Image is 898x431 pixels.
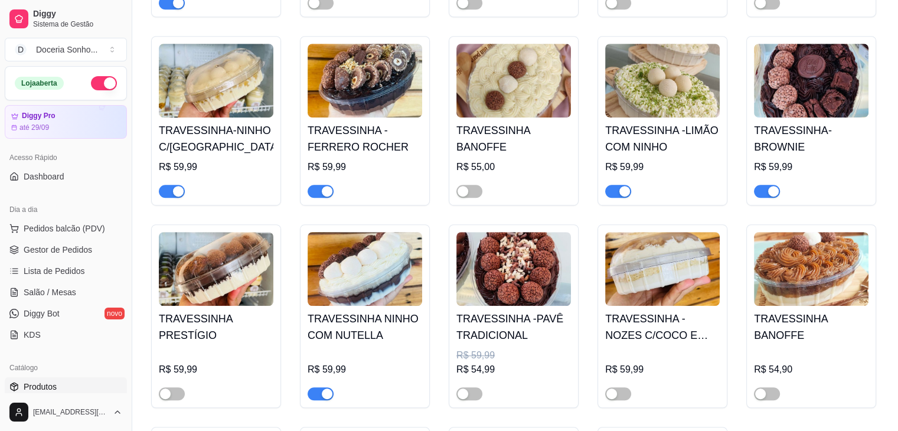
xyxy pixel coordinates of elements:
span: Lista de Pedidos [24,265,85,277]
img: product-image [754,232,868,306]
span: Gestor de Pedidos [24,244,92,256]
img: product-image [456,232,571,306]
h4: TRAVESSINHA - FERRERO ROCHER [308,122,422,155]
article: Diggy Pro [22,112,55,120]
a: Produtos [5,377,127,396]
div: Doceria Sonho ... [36,44,97,55]
a: KDS [5,325,127,344]
a: Diggy Botnovo [5,304,127,323]
h4: TRAVESSINHA PRESTÍGIO [159,311,273,344]
button: [EMAIL_ADDRESS][DOMAIN_NAME] [5,398,127,426]
img: product-image [605,44,720,117]
a: Dashboard [5,167,127,186]
span: Pedidos balcão (PDV) [24,223,105,234]
span: Diggy [33,9,122,19]
button: Alterar Status [91,76,117,90]
a: Gestor de Pedidos [5,240,127,259]
div: Loja aberta [15,77,64,90]
h4: TRAVESSINHA -NOZES C/COCO E DOCE DE LEITE [605,311,720,344]
div: R$ 59,99 [456,348,571,363]
div: R$ 59,99 [605,160,720,174]
img: product-image [308,232,422,306]
div: R$ 54,99 [456,363,571,377]
div: Dia a dia [5,200,127,219]
h4: TRAVESSINHA-NINHO C/[GEOGRAPHIC_DATA] [159,122,273,155]
span: [EMAIL_ADDRESS][DOMAIN_NAME] [33,407,108,417]
img: product-image [308,44,422,117]
div: R$ 55,00 [456,160,571,174]
button: Pedidos balcão (PDV) [5,219,127,238]
h4: TRAVESSINHA NINHO COM NUTELLA [308,311,422,344]
img: product-image [754,44,868,117]
button: Select a team [5,38,127,61]
div: R$ 59,99 [159,363,273,377]
div: R$ 59,99 [308,160,422,174]
span: Sistema de Gestão [33,19,122,29]
div: Catálogo [5,358,127,377]
span: Produtos [24,381,57,393]
div: R$ 59,99 [754,160,868,174]
h4: TRAVESSINHA BANOFFE [754,311,868,344]
a: Salão / Mesas [5,283,127,302]
img: product-image [159,232,273,306]
a: DiggySistema de Gestão [5,5,127,33]
h4: TRAVESSINHA -LIMÃO COM NINHO [605,122,720,155]
a: Lista de Pedidos [5,262,127,280]
h4: TRAVESSINHA -PAVÊ TRADICIONAL [456,311,571,344]
div: R$ 59,99 [605,363,720,377]
h4: TRAVESSINHA- BROWNIE [754,122,868,155]
h4: TRAVESSINHA BANOFFE [456,122,571,155]
div: R$ 59,99 [159,160,273,174]
img: product-image [605,232,720,306]
img: product-image [159,44,273,117]
span: D [15,44,27,55]
span: Salão / Mesas [24,286,76,298]
span: KDS [24,329,41,341]
article: até 29/09 [19,123,49,132]
span: Diggy Bot [24,308,60,319]
img: product-image [456,44,571,117]
div: R$ 59,99 [308,363,422,377]
a: Diggy Proaté 29/09 [5,105,127,139]
div: Acesso Rápido [5,148,127,167]
div: R$ 54,90 [754,363,868,377]
span: Dashboard [24,171,64,182]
